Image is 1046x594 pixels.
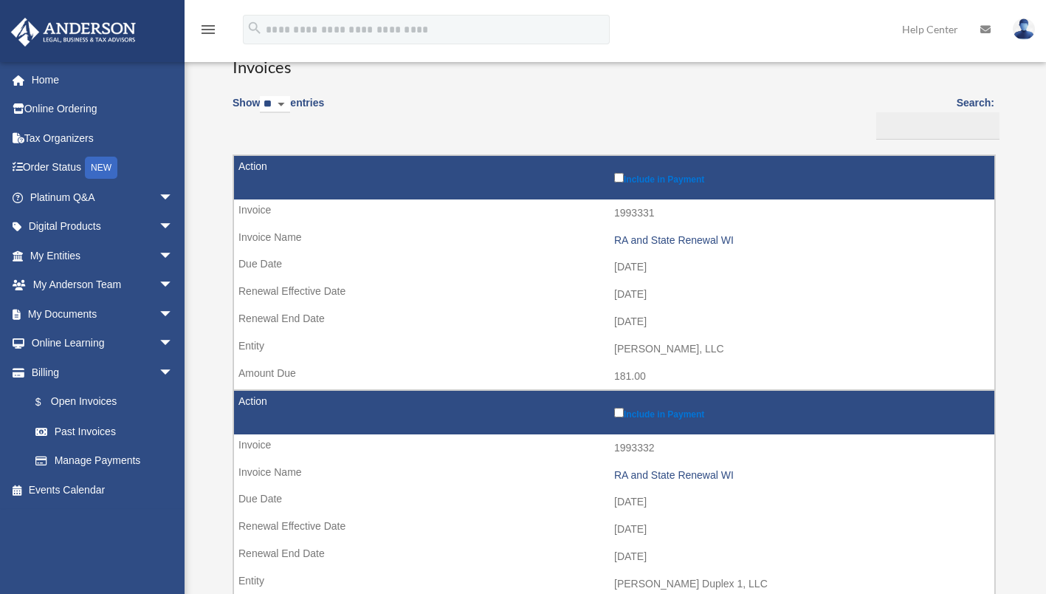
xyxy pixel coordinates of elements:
input: Include in Payment [614,173,624,182]
a: Past Invoices [21,417,188,446]
input: Search: [876,112,999,140]
select: Showentries [260,96,290,113]
a: My Entitiesarrow_drop_down [10,241,196,270]
i: search [247,20,263,36]
span: arrow_drop_down [159,212,188,242]
div: RA and State Renewal WI [614,234,987,247]
a: My Anderson Teamarrow_drop_down [10,270,196,300]
img: Anderson Advisors Platinum Portal [7,18,140,47]
td: [DATE] [234,516,994,544]
input: Include in Payment [614,408,624,417]
td: 181.00 [234,363,994,391]
label: Search: [871,94,994,140]
label: Include in Payment [614,170,987,185]
a: Tax Organizers [10,123,196,153]
td: [DATE] [234,543,994,571]
td: [DATE] [234,253,994,281]
i: menu [199,21,217,38]
div: RA and State Renewal WI [614,469,987,482]
a: Order StatusNEW [10,153,196,183]
img: User Pic [1013,18,1035,40]
a: Online Learningarrow_drop_down [10,329,196,358]
td: 1993331 [234,199,994,228]
td: 1993332 [234,434,994,462]
label: Include in Payment [614,405,987,420]
a: Platinum Q&Aarrow_drop_down [10,182,196,212]
a: menu [199,26,217,38]
span: arrow_drop_down [159,182,188,213]
td: [DATE] [234,281,994,309]
a: Digital Productsarrow_drop_down [10,212,196,242]
a: Online Ordering [10,95,196,124]
span: arrow_drop_down [159,241,188,271]
span: arrow_drop_down [159,358,188,388]
a: Events Calendar [10,475,196,505]
div: NEW [85,157,117,179]
a: Home [10,65,196,95]
span: arrow_drop_down [159,299,188,330]
label: Show entries [233,94,324,128]
td: [DATE] [234,308,994,336]
span: arrow_drop_down [159,329,188,359]
a: My Documentsarrow_drop_down [10,299,196,329]
span: arrow_drop_down [159,270,188,301]
td: [PERSON_NAME], LLC [234,335,994,363]
td: [DATE] [234,488,994,516]
a: $Open Invoices [21,387,181,417]
a: Billingarrow_drop_down [10,358,188,387]
a: Manage Payments [21,446,188,476]
span: $ [44,393,51,412]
